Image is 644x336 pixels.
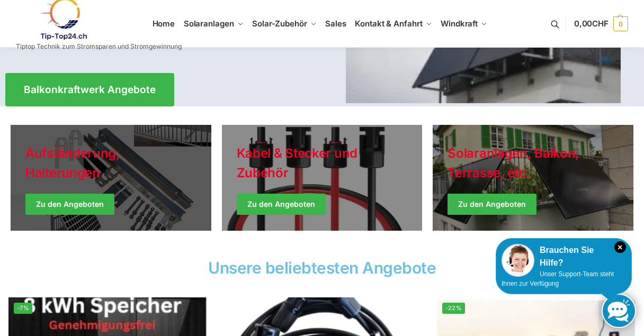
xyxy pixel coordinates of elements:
[502,270,614,287] span: Unser Support-Team steht Ihnen zur Verfügung
[574,8,628,40] a: 0,00CHF 0
[5,73,174,106] a: Balkonkraftwerk Angebote
[325,19,346,29] span: Sales
[222,125,423,231] a: Holiday Style
[5,260,639,276] h2: Unsere beliebtesten Angebote
[16,43,182,50] p: Tiptop Technik zum Stromsparen und Stromgewinnung
[355,19,422,29] span: Kontakt & Anfahrt
[502,244,626,269] div: Brauchen Sie Hilfe?
[613,16,628,31] span: 0
[24,85,156,95] span: Balkonkraftwerk Angebote
[502,244,534,277] img: Customer service
[614,241,626,253] i: Schließen
[11,125,211,231] a: Holiday Style
[433,125,633,231] a: Winter Jackets
[441,19,478,29] span: Windkraft
[574,19,609,29] span: 0,00
[184,19,234,29] span: Solaranlagen
[592,19,609,29] span: CHF
[252,19,307,29] span: Solar-Zubehör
